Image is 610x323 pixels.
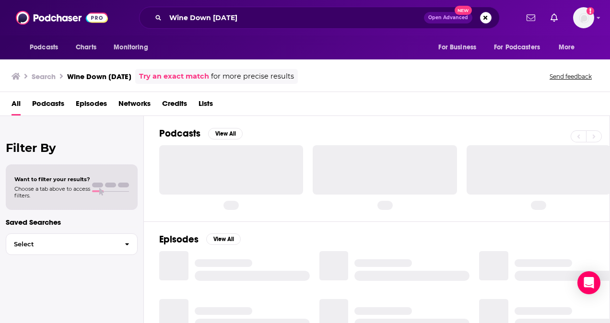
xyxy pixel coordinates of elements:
a: Lists [199,96,213,115]
span: For Podcasters [494,41,540,54]
a: EpisodesView All [159,233,241,245]
span: Podcasts [30,41,58,54]
h2: Episodes [159,233,199,245]
button: open menu [107,38,160,57]
button: View All [206,233,241,245]
span: Logged in as gracewagner [573,7,594,28]
a: PodcastsView All [159,127,243,139]
button: Send feedback [547,72,595,81]
button: open menu [23,38,70,57]
p: Saved Searches [6,218,138,227]
button: Show profile menu [573,7,594,28]
div: Open Intercom Messenger [577,271,600,294]
a: All [12,96,21,115]
a: Credits [162,96,187,115]
input: Search podcasts, credits, & more... [165,10,424,25]
span: Choose a tab above to access filters. [14,185,90,199]
a: Show notifications dropdown [523,10,539,26]
span: For Business [438,41,476,54]
span: More [559,41,575,54]
svg: Add a profile image [587,7,594,15]
span: Open Advanced [428,15,468,20]
button: Select [6,233,138,255]
span: Select [6,241,117,247]
button: View All [208,128,243,139]
a: Podcasts [32,96,64,115]
button: Open AdvancedNew [424,12,472,23]
h2: Filter By [6,141,138,155]
a: Show notifications dropdown [547,10,562,26]
a: Episodes [76,96,107,115]
img: User Profile [573,7,594,28]
a: Networks [118,96,151,115]
button: open menu [432,38,488,57]
h2: Podcasts [159,127,200,139]
button: open menu [488,38,554,57]
button: open menu [552,38,587,57]
img: Podchaser - Follow, Share and Rate Podcasts [16,9,108,27]
span: Want to filter your results? [14,176,90,183]
h3: Wine Down [DATE] [67,72,131,81]
span: for more precise results [211,71,294,82]
h3: Search [32,72,56,81]
a: Try an exact match [139,71,209,82]
span: Charts [76,41,96,54]
div: Search podcasts, credits, & more... [139,7,500,29]
a: Charts [70,38,102,57]
span: Monitoring [114,41,148,54]
span: New [455,6,472,15]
